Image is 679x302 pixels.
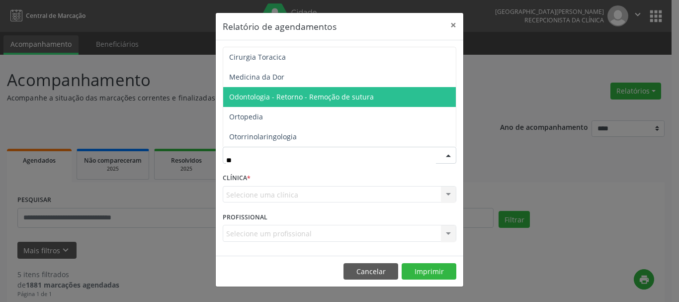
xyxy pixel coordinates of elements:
[223,20,337,33] h5: Relatório de agendamentos
[402,263,456,280] button: Imprimir
[229,72,284,82] span: Medicina da Dor
[229,132,297,141] span: Otorrinolaringologia
[229,52,286,62] span: Cirurgia Toracica
[343,263,398,280] button: Cancelar
[443,13,463,37] button: Close
[223,171,251,186] label: CLÍNICA
[223,209,267,225] label: PROFISSIONAL
[223,47,301,63] label: DATA DE AGENDAMENTO
[229,112,263,121] span: Ortopedia
[229,92,374,101] span: Odontologia - Retorno - Remoção de sutura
